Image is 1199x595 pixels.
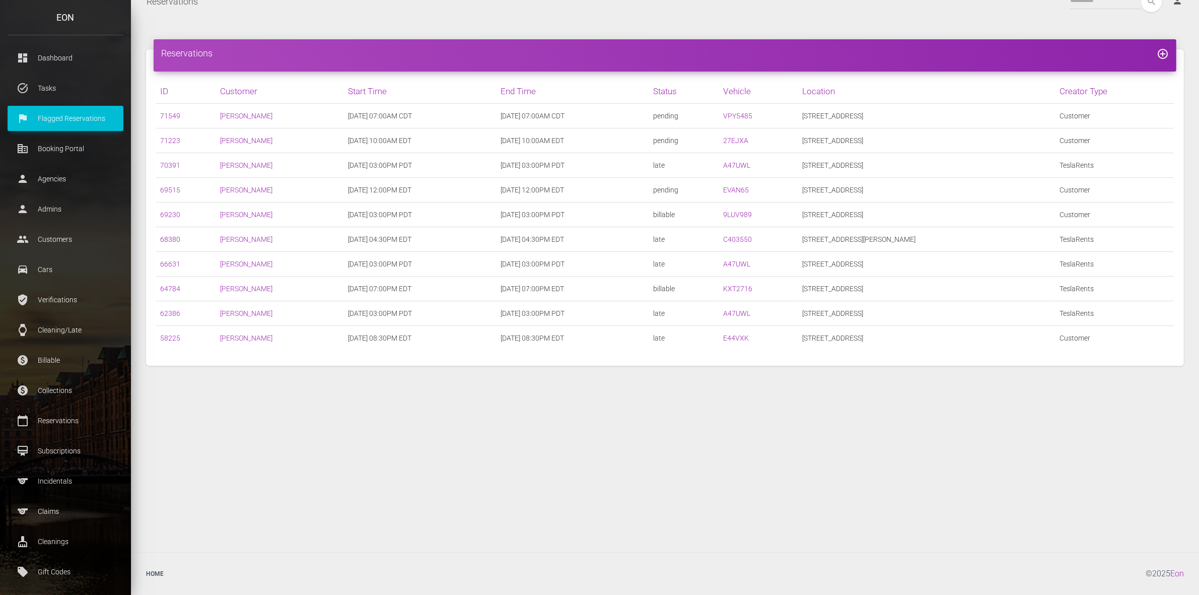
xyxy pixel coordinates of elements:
[160,285,180,293] a: 64784
[724,309,751,317] a: A47UWL
[8,469,123,494] a: sports Incidentals
[8,438,123,464] a: card_membership Subscriptions
[220,309,272,317] a: [PERSON_NAME]
[798,252,1055,277] td: [STREET_ADDRESS]
[8,559,123,584] a: local_offer Gift Codes
[344,326,497,351] td: [DATE] 08:30PM EDT
[160,211,180,219] a: 69230
[344,153,497,178] td: [DATE] 03:00PM PDT
[8,317,123,343] a: watch Cleaning/Late
[497,277,649,301] td: [DATE] 07:00PM EDT
[344,178,497,203] td: [DATE] 12:00PM EDT
[497,227,649,252] td: [DATE] 04:30PM EDT
[724,137,749,145] a: 27EJXA
[798,326,1055,351] td: [STREET_ADDRESS]
[724,260,751,268] a: A47UWL
[8,257,123,282] a: drive_eta Cars
[15,443,116,458] p: Subscriptions
[220,285,272,293] a: [PERSON_NAME]
[649,301,720,326] td: late
[160,137,180,145] a: 71223
[1055,104,1174,128] td: Customer
[15,413,116,428] p: Reservations
[8,45,123,71] a: dashboard Dashboard
[15,504,116,519] p: Claims
[160,186,180,194] a: 69515
[724,112,753,120] a: VPY5485
[649,79,720,104] th: Status
[8,378,123,403] a: paid Collections
[798,203,1055,227] td: [STREET_ADDRESS]
[649,326,720,351] td: late
[497,252,649,277] td: [DATE] 03:00PM PDT
[160,260,180,268] a: 66631
[649,104,720,128] td: pending
[649,203,720,227] td: billable
[15,171,116,186] p: Agencies
[160,112,180,120] a: 71549
[1055,252,1174,277] td: TeslaRents
[1146,560,1191,587] div: © 2025
[344,104,497,128] td: [DATE] 07:00AM CDT
[138,560,171,587] a: Home
[160,309,180,317] a: 62386
[160,235,180,243] a: 68380
[15,202,116,217] p: Admins
[220,186,272,194] a: [PERSON_NAME]
[1157,48,1169,60] i: add_circle_outline
[798,227,1055,252] td: [STREET_ADDRESS][PERSON_NAME]
[649,227,720,252] td: late
[8,287,123,312] a: verified_user Verifications
[15,111,116,126] p: Flagged Reservations
[15,474,116,489] p: Incidentals
[1055,203,1174,227] td: Customer
[798,104,1055,128] td: [STREET_ADDRESS]
[344,203,497,227] td: [DATE] 03:00PM PDT
[220,334,272,342] a: [PERSON_NAME]
[798,128,1055,153] td: [STREET_ADDRESS]
[15,141,116,156] p: Booking Portal
[15,262,116,277] p: Cars
[1055,301,1174,326] td: TeslaRents
[798,277,1055,301] td: [STREET_ADDRESS]
[724,186,749,194] a: EVAN65
[15,534,116,549] p: Cleanings
[724,235,752,243] a: C403550
[1055,128,1174,153] td: Customer
[15,383,116,398] p: Collections
[220,260,272,268] a: [PERSON_NAME]
[344,79,497,104] th: Start Time
[8,106,123,131] a: flag Flagged Reservations
[15,232,116,247] p: Customers
[15,353,116,368] p: Billable
[160,334,180,342] a: 58225
[8,136,123,161] a: corporate_fare Booking Portal
[649,128,720,153] td: pending
[724,211,752,219] a: 9LUV989
[344,252,497,277] td: [DATE] 03:00PM PDT
[497,178,649,203] td: [DATE] 12:00PM EDT
[220,211,272,219] a: [PERSON_NAME]
[8,166,123,191] a: person Agencies
[1055,79,1174,104] th: Creator Type
[724,285,753,293] a: KXT2716
[798,178,1055,203] td: [STREET_ADDRESS]
[1055,153,1174,178] td: TeslaRents
[724,161,751,169] a: A47UWL
[1157,48,1169,58] a: add_circle_outline
[798,153,1055,178] td: [STREET_ADDRESS]
[8,408,123,433] a: calendar_today Reservations
[344,277,497,301] td: [DATE] 07:00PM EDT
[497,326,649,351] td: [DATE] 08:30PM EDT
[1055,277,1174,301] td: TeslaRents
[15,564,116,579] p: Gift Codes
[649,178,720,203] td: pending
[798,79,1055,104] th: Location
[720,79,799,104] th: Vehicle
[1055,178,1174,203] td: Customer
[15,50,116,65] p: Dashboard
[1055,227,1174,252] td: TeslaRents
[15,292,116,307] p: Verifications
[497,128,649,153] td: [DATE] 10:00AM EDT
[497,104,649,128] td: [DATE] 07:00AM CDT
